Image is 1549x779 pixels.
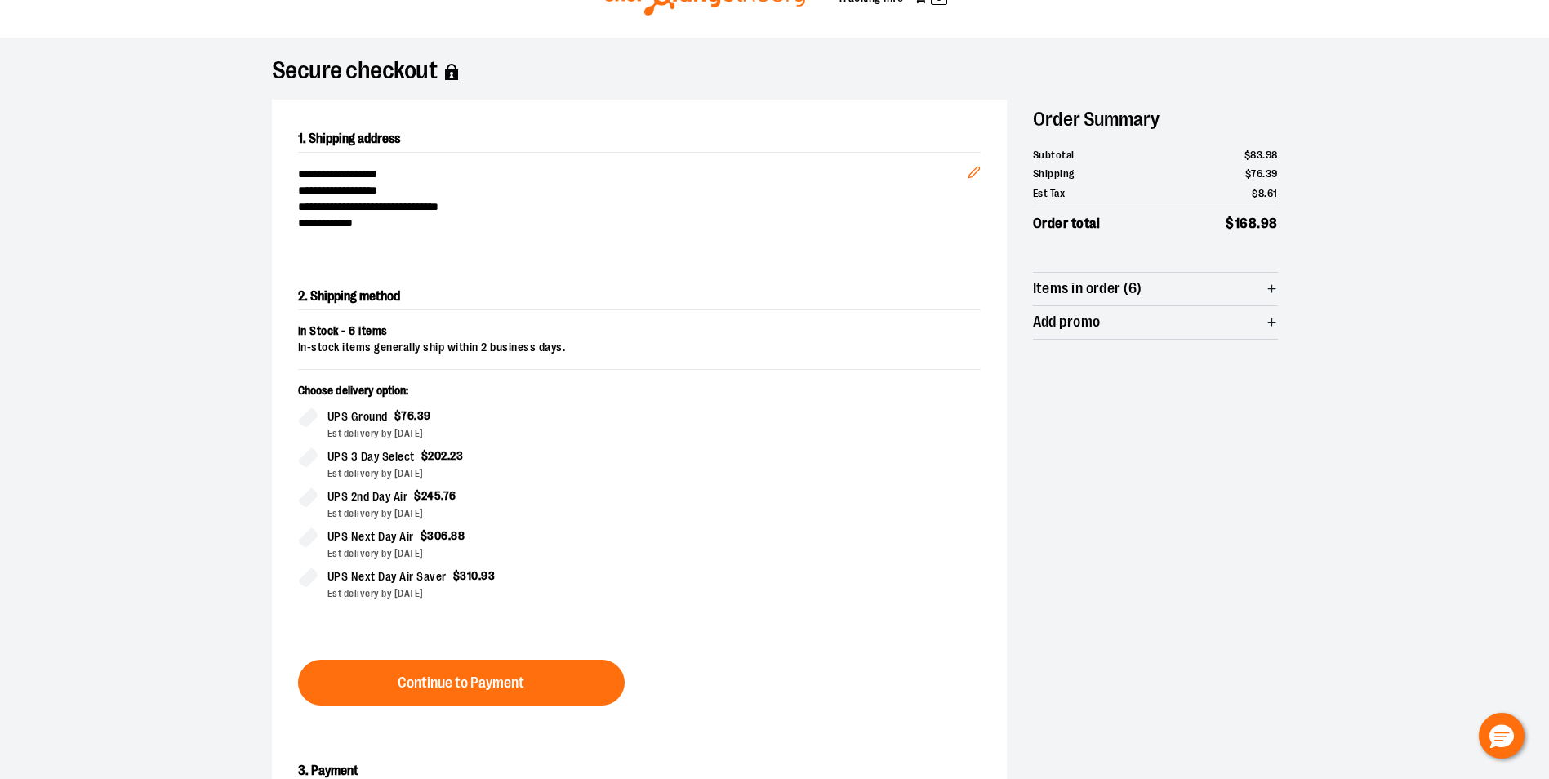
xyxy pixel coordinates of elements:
button: Items in order (6) [1033,273,1278,305]
h2: 2. Shipping method [298,283,981,310]
span: 76 [401,409,414,422]
span: Est Tax [1033,185,1066,202]
h2: 1. Shipping address [298,126,981,153]
span: 98 [1266,149,1278,161]
h2: Order Summary [1033,100,1278,139]
span: 39 [1266,167,1278,180]
span: $ [1226,216,1235,231]
span: $ [414,489,421,502]
span: 93 [481,569,495,582]
div: Est delivery by [DATE] [327,466,626,481]
span: $ [1245,167,1252,180]
span: 202 [428,449,447,462]
span: 61 [1267,187,1278,199]
span: 8 [1258,187,1265,199]
span: 306 [427,529,448,542]
span: Items in order (6) [1033,281,1142,296]
div: In Stock - 6 items [298,323,981,340]
button: Continue to Payment [298,660,625,706]
span: $ [421,529,428,542]
input: UPS Ground$76.39Est delivery by [DATE] [298,407,318,427]
span: UPS 2nd Day Air [327,487,408,506]
span: $ [1244,149,1251,161]
span: Shipping [1033,166,1075,182]
div: Est delivery by [DATE] [327,586,626,601]
span: 83 [1250,149,1262,161]
span: . [414,409,417,422]
span: . [1257,216,1261,231]
span: . [441,489,443,502]
button: Hello, have a question? Let’s chat. [1479,713,1525,759]
span: . [1262,149,1266,161]
span: $ [394,409,402,422]
div: Est delivery by [DATE] [327,546,626,561]
p: Choose delivery option: [298,383,626,407]
div: Est delivery by [DATE] [327,426,626,441]
input: UPS 2nd Day Air$245.76Est delivery by [DATE] [298,487,318,507]
span: UPS Next Day Air [327,527,414,546]
span: $ [421,449,429,462]
span: 88 [451,529,465,542]
div: In-stock items generally ship within 2 business days. [298,340,981,356]
div: Est delivery by [DATE] [327,506,626,521]
span: 23 [450,449,463,462]
span: 168 [1235,216,1257,231]
span: 76 [443,489,456,502]
span: . [447,449,451,462]
span: Continue to Payment [398,675,524,691]
span: . [1264,187,1267,199]
span: UPS 3 Day Select [327,447,415,466]
span: UPS Ground [327,407,388,426]
button: Add promo [1033,306,1278,339]
button: Edit [955,140,994,197]
span: Order total [1033,213,1101,234]
span: 39 [417,409,431,422]
span: UPS Next Day Air Saver [327,568,447,586]
span: 76 [1251,167,1262,180]
span: 245 [421,489,442,502]
input: UPS Next Day Air$306.88Est delivery by [DATE] [298,527,318,547]
span: . [1262,167,1266,180]
span: Subtotal [1033,147,1075,163]
span: 98 [1261,216,1278,231]
span: . [448,529,452,542]
span: 310 [460,569,478,582]
span: . [478,569,482,582]
input: UPS Next Day Air Saver$310.93Est delivery by [DATE] [298,568,318,587]
input: UPS 3 Day Select$202.23Est delivery by [DATE] [298,447,318,467]
span: $ [1252,187,1258,199]
span: $ [453,569,461,582]
span: Add promo [1033,314,1101,330]
h1: Secure checkout [272,64,1278,80]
